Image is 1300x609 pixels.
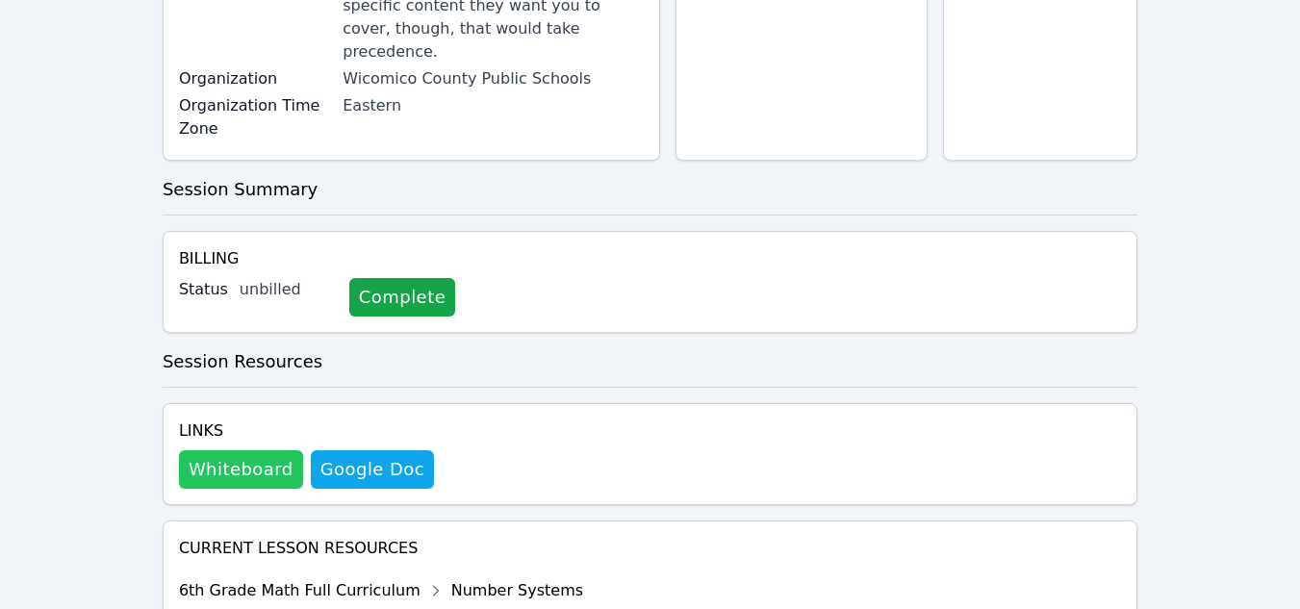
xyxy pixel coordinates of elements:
div: Eastern [343,94,644,117]
h3: Session Resources [163,348,1137,375]
label: Organization Time Zone [179,94,331,140]
a: Complete [349,278,455,317]
a: Google Doc [311,450,434,489]
h4: Links [179,419,434,443]
label: Status [179,278,228,301]
label: Organization [179,67,331,90]
h3: Session Summary [163,176,1137,203]
h4: Billing [179,247,1121,270]
button: Whiteboard [179,450,303,489]
div: unbilled [240,278,334,301]
div: 6th Grade Math Full Curriculum Number Systems [179,575,583,606]
h4: Current Lesson Resources [179,537,1121,560]
div: Wicomico County Public Schools [343,67,644,90]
